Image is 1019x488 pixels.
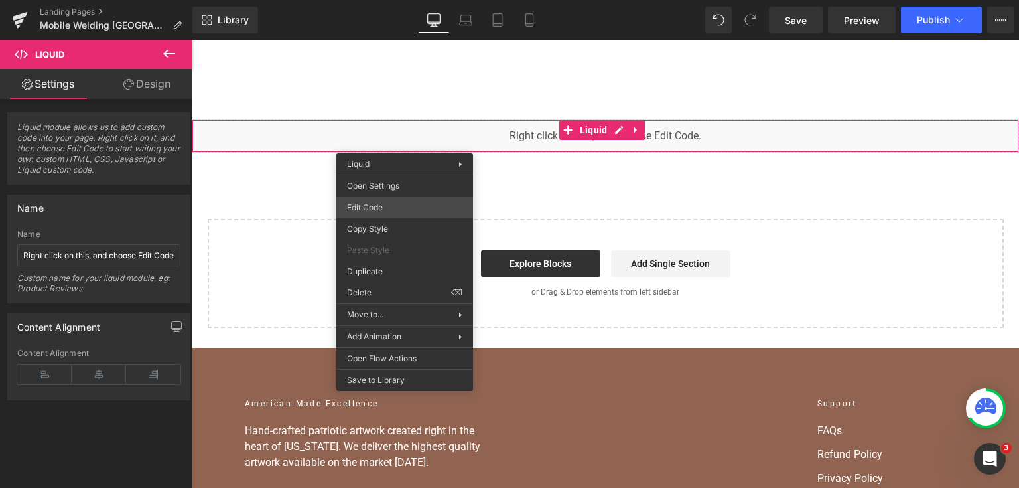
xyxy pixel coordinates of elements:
iframe: Intercom live chat [974,443,1006,475]
span: Liquid module allows us to add custom code into your page. Right click on it, and then choose Edi... [17,122,180,184]
p: or Drag & Drop elements from left sidebar [37,248,791,257]
h2: Support [626,358,774,370]
span: ⌫ [451,287,462,299]
h2: American-Made Excellence [53,358,305,370]
button: Redo [737,7,764,33]
span: Open Settings [347,180,462,192]
a: Refund Policy [626,407,774,423]
span: Liquid [35,49,64,60]
div: Content Alignment [17,349,180,358]
a: Explore Blocks [289,210,409,237]
span: Preview [844,13,880,27]
a: Tablet [482,7,513,33]
button: More [987,7,1014,33]
a: New Library [192,7,258,33]
span: Paste Style [347,244,462,256]
span: Save [785,13,807,27]
span: Mobile Welding [GEOGRAPHIC_DATA] [40,20,167,31]
div: Name [17,230,180,239]
a: Laptop [450,7,482,33]
span: Liquid [385,80,419,100]
a: Preview [828,7,896,33]
span: Copy Style [347,223,462,235]
div: Content Alignment [17,314,100,333]
span: Save to Library [347,374,462,386]
a: FAQs [626,383,774,399]
a: Desktop [418,7,450,33]
a: Design [99,69,195,99]
a: Landing Pages [40,7,192,17]
span: Add Animation [347,331,458,343]
span: Move to... [347,309,458,321]
button: Publish [901,7,982,33]
span: Duplicate [347,266,462,278]
button: Undo [705,7,732,33]
a: Privacy Policy [626,431,774,447]
div: Name [17,195,44,214]
span: Library [218,14,249,26]
span: Edit Code [347,202,462,214]
span: Delete [347,287,451,299]
p: Hand-crafted patriotic artwork created right in the heart of [US_STATE]. We deliver the highest q... [53,383,305,431]
a: Expand / Collapse [437,80,454,100]
a: Mobile [513,7,545,33]
a: Add Single Section [419,210,539,237]
span: Publish [917,15,950,25]
span: Liquid [347,159,370,169]
span: Open Flow Actions [347,353,462,365]
span: 3 [1001,443,1012,453]
div: Custom name for your liquid module, eg: Product Reviews [17,273,180,303]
